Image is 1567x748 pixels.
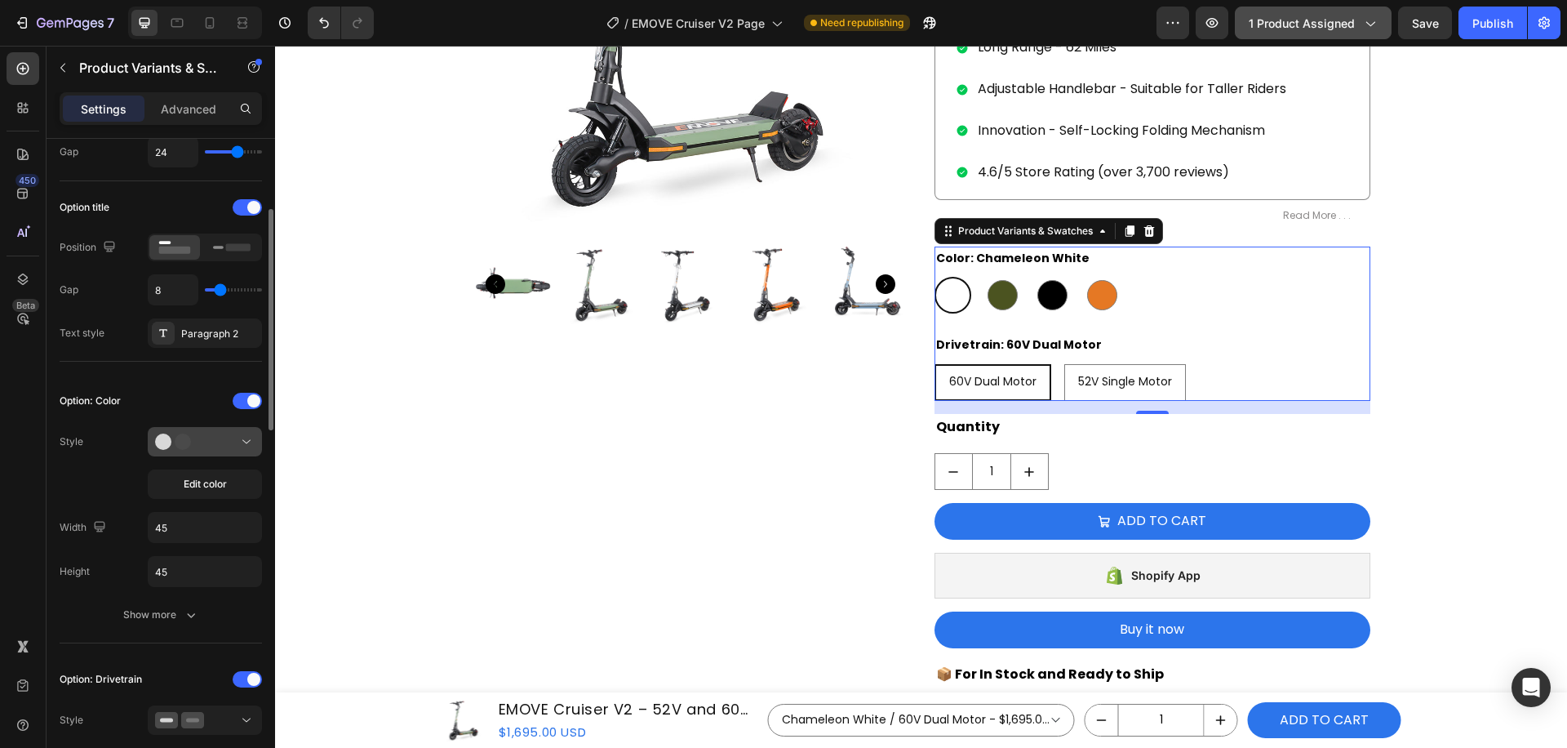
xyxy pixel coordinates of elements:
[601,229,620,248] button: Carousel Next Arrow
[703,32,1011,56] p: Adjustable Handlebar - Suitable for Taller Riders
[843,659,930,690] input: quantity
[60,237,119,259] div: Position
[697,408,736,443] input: quantity
[107,13,114,33] p: 7
[659,201,816,225] legend: Color: Chameleon White
[1235,7,1392,39] button: 1 product assigned
[703,115,1011,139] p: 4.6/5 Store Rating (over 3,700 reviews)
[60,713,83,728] div: Style
[703,73,1011,97] p: Innovation - Self-Locking Folding Mechanism
[988,154,1095,185] a: Read More . . .
[632,15,765,32] span: EMOVE Cruiser V2 Page
[1458,7,1527,39] button: Publish
[659,457,1095,494] button: ADD TO CART
[736,408,773,443] button: increment
[149,275,198,305] input: Auto
[1008,161,1076,179] p: Read More . . .
[660,408,697,443] button: decrement
[820,16,903,30] span: Need republishing
[1398,7,1452,39] button: Save
[842,464,931,488] div: ADD TO CART
[624,15,628,32] span: /
[60,394,121,408] div: Option: Color
[60,434,83,449] div: Style
[659,287,828,311] legend: Drivetrain: 60V Dual Motor
[149,557,261,586] input: Auto
[60,672,142,687] div: Option: Drivetrain
[60,564,90,579] div: Height
[816,646,914,662] span: [DATE] - [DATE]
[803,327,897,344] span: 52V Single Motor
[661,646,813,662] span: Estimate delivery between
[197,197,281,281] img: EMOVE Cruiser V2 - Bottom View
[123,607,199,623] div: Show more
[166,652,212,697] img: EMOVE Cruiser V2 - 52V Quad Suspension 62 miles - Long range Green Electric Scooter
[222,651,483,676] div: EMOVE Cruiser V2 – 52V and 60V Quad Suspension 62-Mile Long-Range Scooter
[659,566,1095,603] button: Buy it now
[1472,15,1513,32] div: Publish
[1412,16,1439,30] span: Save
[181,327,258,341] div: Paragraph 2
[149,513,261,542] input: Auto
[60,517,109,539] div: Width
[161,100,216,118] p: Advanced
[845,572,909,596] div: Buy it now
[184,477,227,492] span: Edit color
[674,327,761,344] span: 60V Dual Motor
[12,299,39,312] div: Beta
[60,145,78,159] div: Gap
[1005,663,1094,687] div: ADD TO CART
[1512,668,1551,707] div: Open Intercom Messenger
[275,46,1567,748] iframe: Design area
[285,197,369,281] img: EMOVE Cruiser V2 - 52V Quad Suspension 62 miles - Long range Green Electric Scooter
[60,283,78,297] div: Gap
[222,676,483,698] div: $1,695.00 USD
[680,178,821,193] div: Product Variants & Swatches
[373,197,457,281] img: EMOVE Cruiser V2 - 52V Quad Suspension 62 miles - Long range White Electric Scooter
[148,470,262,499] button: Edit color
[81,100,127,118] p: Settings
[60,326,104,341] div: Text style
[79,58,218,78] p: Product Variants & Swatches
[16,174,39,187] div: 450
[973,657,1126,693] button: ADD TO CART
[930,659,962,690] button: increment
[461,197,545,281] img: EMOVE Cruiser V2 - 52V Quad Suspension 62 miles - Long range Orange Electric Scooter
[856,520,926,540] div: Shopify App
[60,200,109,215] div: Option title
[661,619,889,638] strong: 📦 For In Stock and Ready to Ship
[1249,15,1355,32] span: 1 product assigned
[60,600,262,630] button: Show more
[308,7,374,39] div: Undo/Redo
[661,372,725,390] strong: Quantity
[7,7,122,39] button: 7
[149,137,198,167] input: Auto
[810,659,843,690] button: decrement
